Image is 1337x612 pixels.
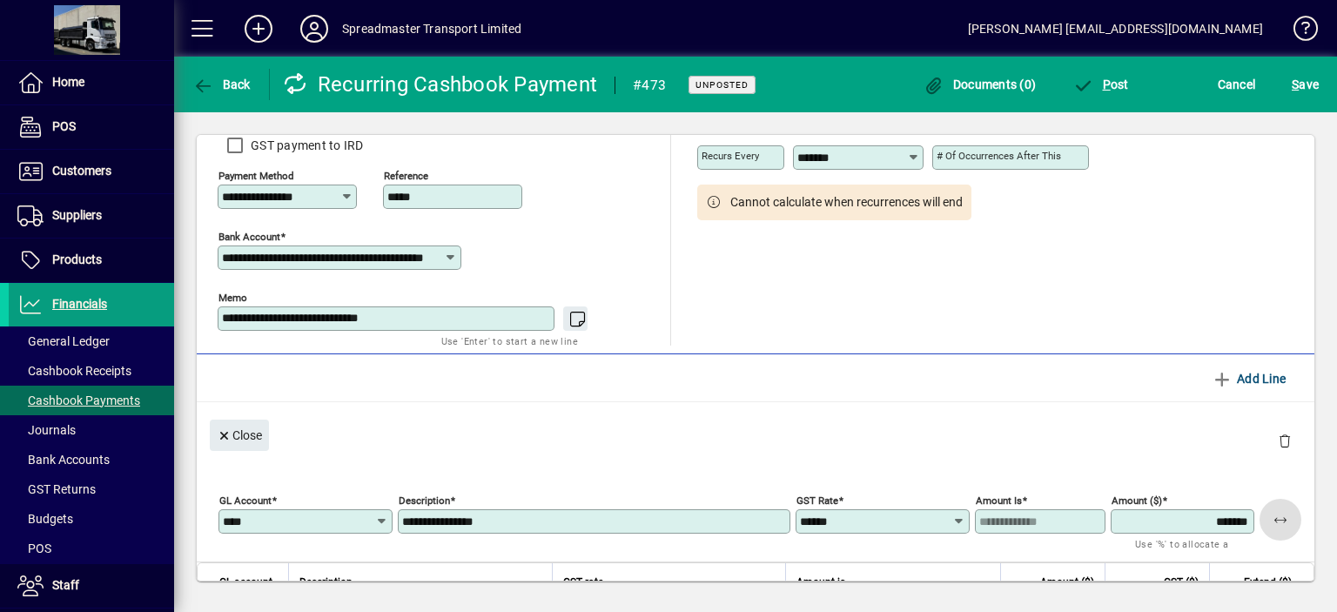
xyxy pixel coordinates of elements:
a: Products [9,239,174,282]
mat-label: GL Account [219,494,272,507]
button: Add Line [1205,363,1293,394]
mat-label: Amount ($) [1112,494,1162,507]
div: #473 [633,71,666,99]
mat-label: Amount is [976,494,1022,507]
span: POS [52,119,76,133]
mat-label: Payment method [218,170,294,182]
a: POS [9,105,174,149]
a: General Ledger [9,326,174,356]
span: Cannot calculate when recurrences will end [730,193,963,212]
span: Cashbook Receipts [17,364,131,378]
button: Documents (0) [918,69,1040,100]
span: POS [17,541,51,555]
a: Suppliers [9,194,174,238]
mat-hint: Use '%' to allocate a percentage [1135,534,1240,571]
button: Post [1068,69,1133,100]
span: Cashbook Payments [17,393,140,407]
span: GST ($) [1164,573,1199,592]
app-page-header-button: Back [174,69,270,100]
a: Cashbook Payments [9,386,174,415]
a: GST Returns [9,474,174,504]
span: Bank Accounts [17,453,110,467]
div: [PERSON_NAME] [EMAIL_ADDRESS][DOMAIN_NAME] [968,15,1263,43]
span: Financials [52,297,107,311]
span: GST rate [563,573,603,592]
span: Documents (0) [923,77,1036,91]
span: GST Returns [17,482,96,496]
span: Close [217,421,262,450]
span: Back [192,77,251,91]
span: Unposted [695,79,749,91]
span: Amount ($) [1040,573,1094,592]
button: Cancel [1213,69,1260,100]
a: Staff [9,564,174,608]
span: Products [52,252,102,266]
span: Staff [52,578,79,592]
span: Description [299,573,353,592]
button: Profile [286,13,342,44]
a: Home [9,61,174,104]
button: Back [188,69,255,100]
a: Customers [9,150,174,193]
span: ave [1292,71,1319,98]
div: Recurring Cashbook Payment [283,71,598,98]
span: Extend ($) [1244,573,1292,592]
app-page-header-button: Delete [1264,433,1306,448]
span: S [1292,77,1299,91]
button: Add [231,13,286,44]
mat-label: Bank Account [218,231,280,243]
span: P [1103,77,1111,91]
app-page-header-button: Close [205,427,273,442]
mat-label: GST rate [796,494,838,507]
mat-label: Reference [384,170,428,182]
label: GST payment to IRD [247,137,364,154]
mat-hint: Use 'Enter' to start a new line [441,331,578,351]
button: Close [210,420,269,451]
span: Amount is [796,573,845,592]
span: Journals [17,423,76,437]
span: Suppliers [52,208,102,222]
a: Bank Accounts [9,445,174,474]
button: Delete [1264,420,1306,461]
span: Add Line [1212,365,1287,393]
span: GL account [219,573,272,592]
a: Journals [9,415,174,445]
mat-label: # of occurrences after this [937,150,1061,162]
span: Customers [52,164,111,178]
button: Save [1287,69,1323,100]
a: POS [9,534,174,563]
mat-label: Memo [218,292,247,304]
span: General Ledger [17,334,110,348]
div: Spreadmaster Transport Limited [342,15,521,43]
span: ost [1072,77,1129,91]
a: Knowledge Base [1280,3,1315,60]
span: Home [52,75,84,89]
button: Apply remaining balance [1260,499,1301,541]
mat-label: Recurs every [702,150,759,162]
a: Cashbook Receipts [9,356,174,386]
mat-label: Description [399,494,450,507]
span: Cancel [1218,71,1256,98]
a: Budgets [9,504,174,534]
span: Budgets [17,512,73,526]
